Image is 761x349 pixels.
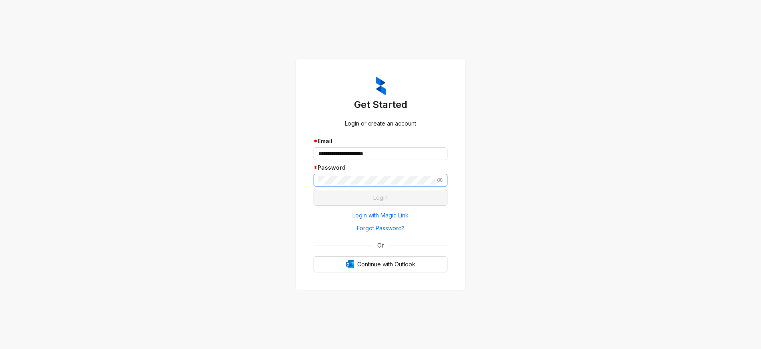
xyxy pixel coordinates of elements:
[314,163,447,172] div: Password
[357,224,405,233] span: Forgot Password?
[314,137,447,146] div: Email
[357,260,415,269] span: Continue with Outlook
[346,260,354,268] img: Outlook
[372,241,389,250] span: Or
[314,209,447,222] button: Login with Magic Link
[314,222,447,235] button: Forgot Password?
[376,77,386,95] img: ZumaIcon
[352,211,409,220] span: Login with Magic Link
[437,177,443,183] span: eye-invisible
[314,256,447,272] button: OutlookContinue with Outlook
[314,98,447,111] h3: Get Started
[314,190,447,206] button: Login
[314,119,447,128] div: Login or create an account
